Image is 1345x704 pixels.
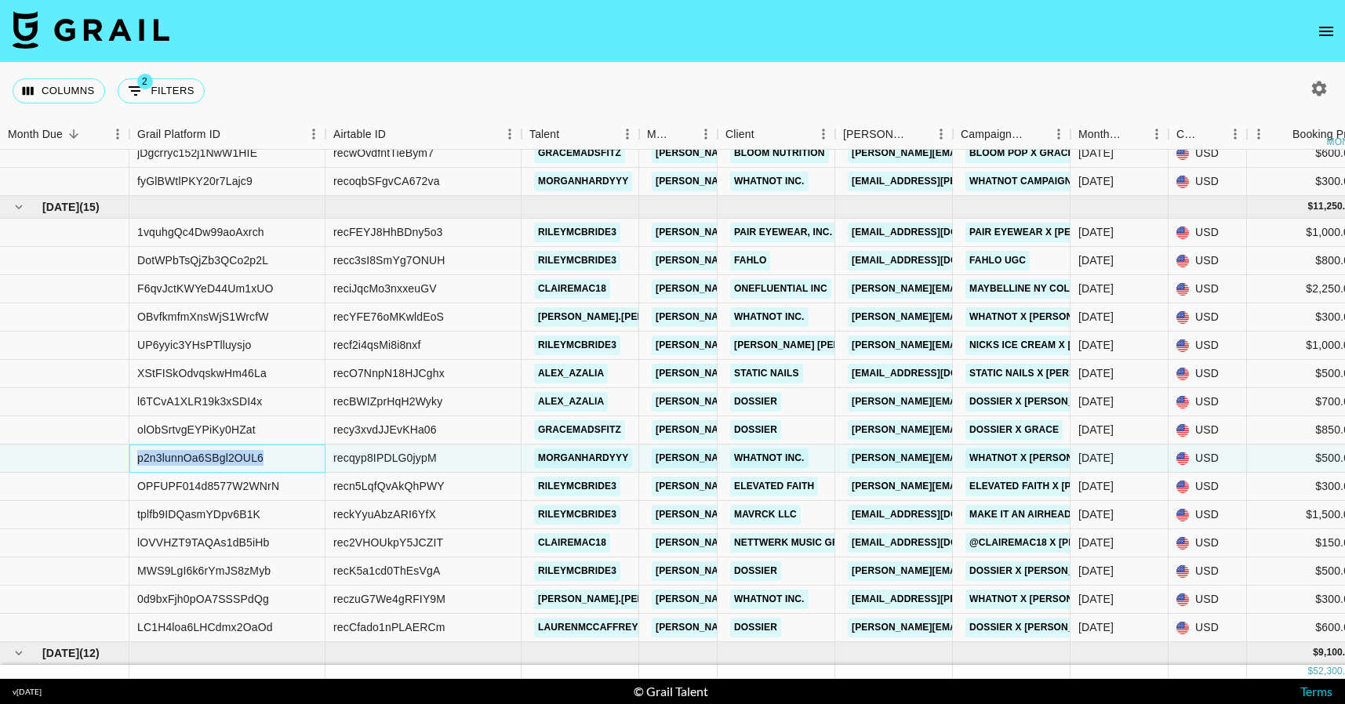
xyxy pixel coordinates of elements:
[534,618,642,637] a: laurenmccaffrey
[1169,332,1247,360] div: USD
[848,477,1103,496] a: [PERSON_NAME][EMAIL_ADDRESS][DOMAIN_NAME]
[1176,119,1201,150] div: Currency
[137,281,274,296] div: F6qvJctKWYeD44Um1xUO
[965,143,1104,163] a: Bloom Pop x Grace July
[534,392,608,412] a: alex_azalia
[1201,123,1223,145] button: Sort
[1169,529,1247,557] div: USD
[534,364,608,383] a: alex_azalia
[848,172,1103,191] a: [EMAIL_ADDRESS][PERSON_NAME][DOMAIN_NAME]
[1078,173,1114,189] div: Jul '25
[42,645,79,661] span: [DATE]
[730,364,803,383] a: Static Nails
[1078,619,1114,635] div: Jun '25
[1307,200,1313,213] div: $
[965,172,1129,191] a: Whatnot campaign boosting
[848,533,1023,553] a: [EMAIL_ADDRESS][DOMAIN_NAME]
[1123,123,1145,145] button: Sort
[13,11,169,49] img: Grail Talent
[1169,501,1247,529] div: USD
[1078,422,1114,437] div: Jun '25
[137,119,220,150] div: Grail Platform ID
[1078,563,1114,579] div: Jun '25
[730,279,831,299] a: OneFluential Inc
[137,145,257,161] div: jDgcrryc152j1NwW1HIE
[1078,252,1114,268] div: Jun '25
[835,119,953,150] div: Booker
[1078,281,1114,296] div: Jun '25
[652,336,988,355] a: [PERSON_NAME][EMAIL_ADDRESS][PERSON_NAME][DOMAIN_NAME]
[1047,122,1071,146] button: Menu
[965,420,1063,440] a: Dossier x Grace
[137,619,273,635] div: LC1H4loa6LHCdmx2OaOd
[652,251,988,270] a: [PERSON_NAME][EMAIL_ADDRESS][PERSON_NAME][DOMAIN_NAME]
[79,645,100,661] span: ( 12 )
[652,590,988,609] a: [PERSON_NAME][EMAIL_ADDRESS][PERSON_NAME][DOMAIN_NAME]
[1169,586,1247,614] div: USD
[137,506,260,522] div: tplfb9IDQasmYDpv6B1K
[848,448,1103,468] a: [PERSON_NAME][EMAIL_ADDRESS][DOMAIN_NAME]
[1169,303,1247,332] div: USD
[848,618,1103,637] a: [PERSON_NAME][EMAIL_ADDRESS][DOMAIN_NAME]
[1078,478,1114,494] div: Jun '25
[848,279,1103,299] a: [PERSON_NAME][EMAIL_ADDRESS][DOMAIN_NAME]
[1300,684,1332,699] a: Terms
[730,172,809,191] a: Whatnot Inc.
[333,337,421,353] div: recf2i4qsMi8i8nxf
[965,477,1170,496] a: Elevated Faith x [PERSON_NAME] UGC
[1078,535,1114,550] div: Jun '25
[848,505,1023,524] a: [EMAIL_ADDRESS][DOMAIN_NAME]
[137,591,269,607] div: 0d9bxFjh0pOA7SSSPdQg
[730,590,809,609] a: Whatnot Inc.
[652,448,988,468] a: [PERSON_NAME][EMAIL_ADDRESS][PERSON_NAME][DOMAIN_NAME]
[534,172,632,191] a: morganhardyyy
[647,119,672,150] div: Manager
[129,119,325,150] div: Grail Platform ID
[730,448,809,468] a: Whatnot Inc.
[1078,450,1114,466] div: Jun '25
[730,533,863,553] a: Nettwerk Music Group
[13,687,42,697] div: v [DATE]
[137,535,269,550] div: lOVVHZT9TAQAs1dB5iHb
[333,535,443,550] div: rec2VHOUkpY5JCZIT
[534,420,625,440] a: gracemadsfitz
[498,122,522,146] button: Menu
[848,590,1103,609] a: [EMAIL_ADDRESS][PERSON_NAME][DOMAIN_NAME]
[1307,665,1313,678] div: $
[1169,388,1247,416] div: USD
[652,279,988,299] a: [PERSON_NAME][EMAIL_ADDRESS][PERSON_NAME][DOMAIN_NAME]
[848,561,1103,581] a: [PERSON_NAME][EMAIL_ADDRESS][DOMAIN_NAME]
[965,392,1109,412] a: Dossier x [PERSON_NAME]
[1169,614,1247,642] div: USD
[534,279,610,299] a: clairemac18
[694,122,718,146] button: Menu
[118,78,205,103] button: Show filters
[1078,119,1123,150] div: Month Due
[953,119,1071,150] div: Campaign (Type)
[325,119,522,150] div: Airtable ID
[333,145,434,161] div: recwOvdfntTieBym7
[333,591,445,607] div: reczuG7We4gRFIY9M
[137,173,253,189] div: fyGlBWtlPKY20r7Lajc9
[730,420,781,440] a: Dossier
[639,119,718,150] div: Manager
[848,143,1103,163] a: [PERSON_NAME][EMAIL_ADDRESS][DOMAIN_NAME]
[333,394,442,409] div: recBWIZprHqH2Wyky
[1078,394,1114,409] div: Jun '25
[1169,119,1247,150] div: Currency
[652,307,988,327] a: [PERSON_NAME][EMAIL_ADDRESS][PERSON_NAME][DOMAIN_NAME]
[965,223,1139,242] a: Pair Eyewear x [PERSON_NAME]
[848,307,1103,327] a: [PERSON_NAME][EMAIL_ADDRESS][DOMAIN_NAME]
[961,119,1025,150] div: Campaign (Type)
[1169,275,1247,303] div: USD
[534,448,632,468] a: morganhardyyy
[965,307,1170,327] a: Whatnot x [PERSON_NAME] Payment 2
[333,173,440,189] div: recoqbSFgvCA672va
[1270,123,1292,145] button: Sort
[1078,145,1114,161] div: Jul '25
[137,74,153,89] span: 2
[333,422,437,437] div: recy3xvdJJEvKHa06
[907,123,929,145] button: Sort
[1247,122,1270,146] button: Menu
[137,252,268,268] div: DotWPbTsQjZb3QCo2p2L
